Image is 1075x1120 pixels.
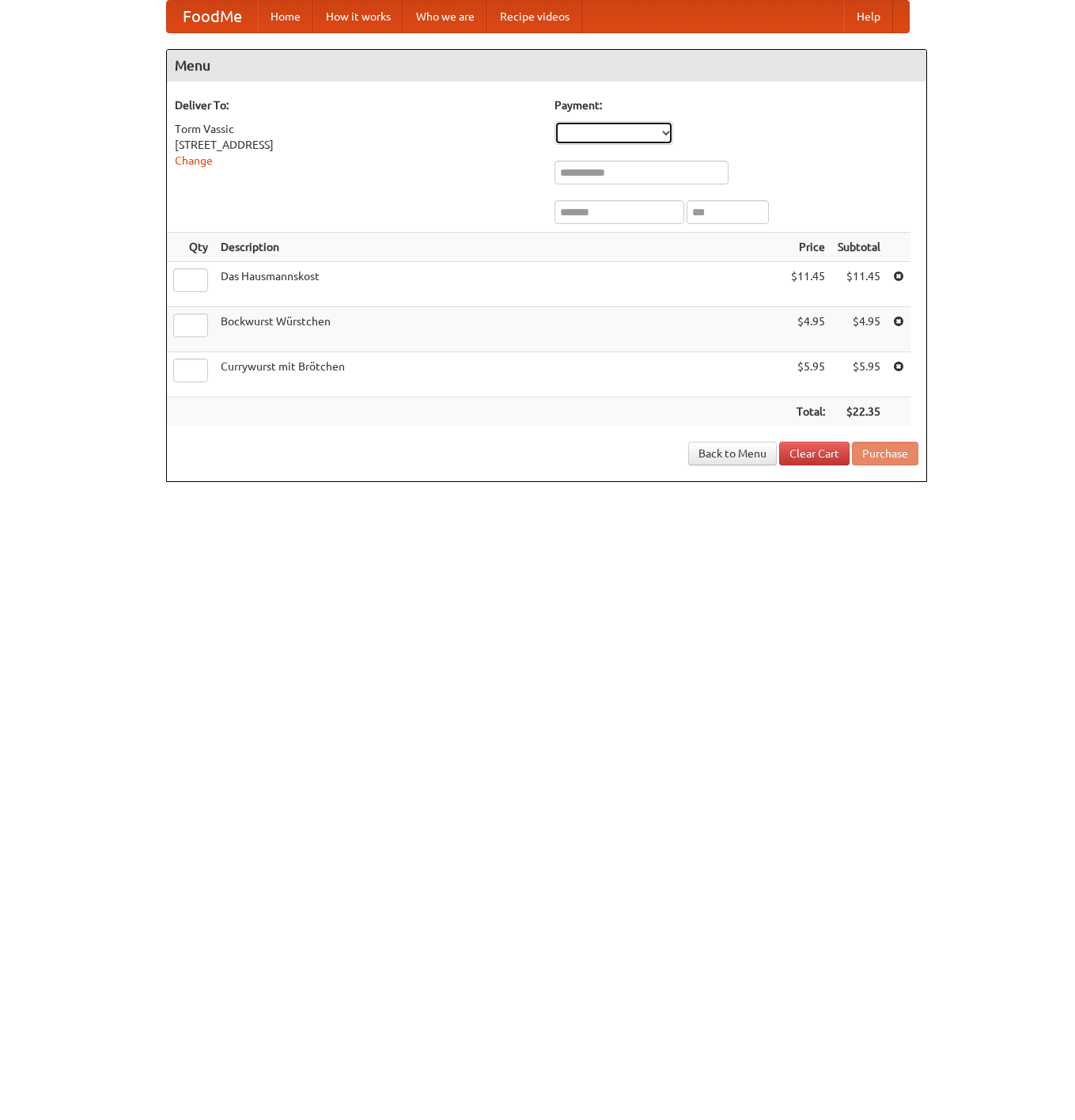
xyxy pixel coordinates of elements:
a: Back to Menu [688,442,777,465]
td: $5.95 [831,352,887,397]
td: $5.95 [785,352,831,397]
td: Bockwurst Würstchen [214,307,785,352]
td: Das Hausmannskost [214,262,785,307]
a: Home [258,1,313,32]
button: Purchase [852,442,918,465]
div: [STREET_ADDRESS] [175,137,539,153]
td: Currywurst mit Brötchen [214,352,785,397]
h5: Deliver To: [175,97,539,113]
td: $11.45 [785,262,831,307]
a: Change [175,154,213,167]
a: Clear Cart [779,442,850,465]
th: Qty [167,233,214,262]
th: $22.35 [831,397,887,427]
th: Price [785,233,831,262]
h5: Payment: [555,97,918,113]
th: Description [214,233,785,262]
h4: Menu [167,50,926,82]
a: FoodMe [167,1,258,32]
a: Help [844,1,893,32]
td: $4.95 [831,307,887,352]
a: Recipe videos [487,1,582,32]
a: How it works [313,1,403,32]
div: Torm Vassic [175,121,539,137]
a: Who we are [403,1,487,32]
th: Total: [785,397,831,427]
td: $11.45 [831,262,887,307]
th: Subtotal [831,233,887,262]
td: $4.95 [785,307,831,352]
